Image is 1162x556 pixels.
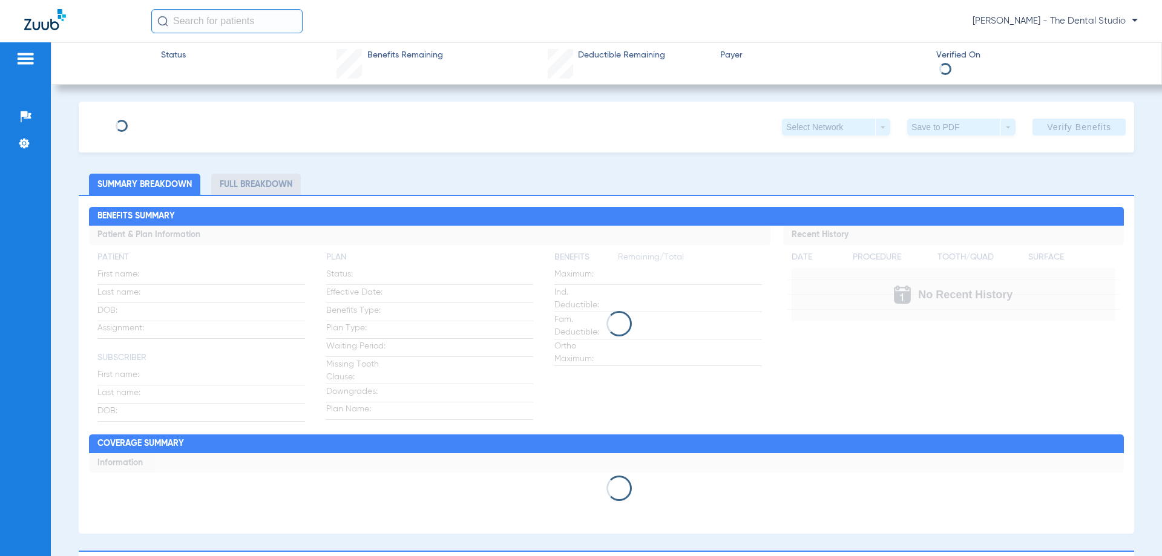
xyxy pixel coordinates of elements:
[161,49,186,62] span: Status
[578,49,665,62] span: Deductible Remaining
[936,49,1142,62] span: Verified On
[157,16,168,27] img: Search Icon
[720,49,926,62] span: Payer
[89,207,1123,226] h2: Benefits Summary
[973,15,1138,27] span: [PERSON_NAME] - The Dental Studio
[89,174,200,195] li: Summary Breakdown
[16,51,35,66] img: hamburger-icon
[89,434,1123,454] h2: Coverage Summary
[211,174,301,195] li: Full Breakdown
[367,49,443,62] span: Benefits Remaining
[151,9,303,33] input: Search for patients
[24,9,66,30] img: Zuub Logo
